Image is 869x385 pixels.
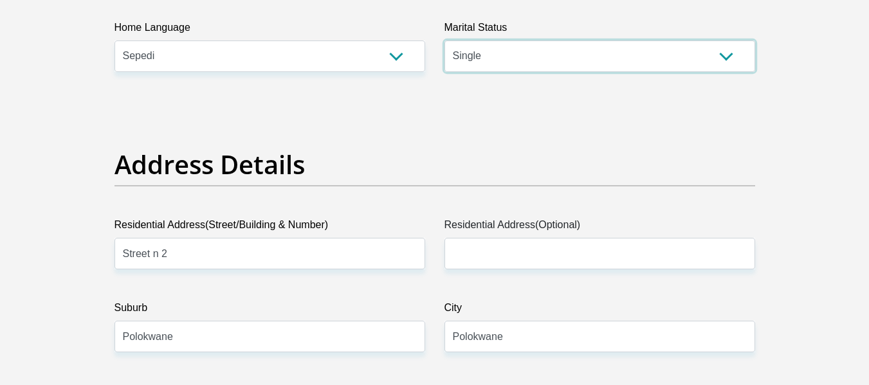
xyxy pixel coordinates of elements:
input: City [444,321,755,352]
input: Address line 2 (Optional) [444,238,755,269]
label: Suburb [114,300,425,321]
h2: Address Details [114,149,755,180]
label: Marital Status [444,20,755,40]
input: Valid residential address [114,238,425,269]
label: Residential Address(Street/Building & Number) [114,217,425,238]
input: Suburb [114,321,425,352]
label: Home Language [114,20,425,40]
label: City [444,300,755,321]
label: Residential Address(Optional) [444,217,755,238]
